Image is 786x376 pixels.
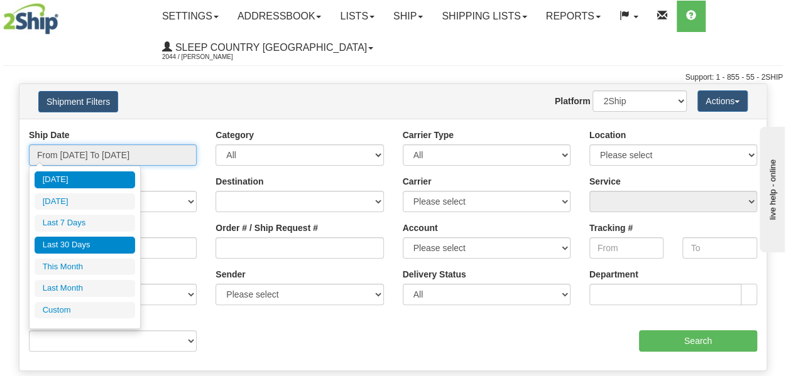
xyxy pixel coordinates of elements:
label: Carrier Type [403,129,454,141]
a: Settings [153,1,228,32]
label: Carrier [403,175,432,188]
label: Destination [216,175,263,188]
label: Tracking # [589,222,633,234]
span: 2044 / [PERSON_NAME] [162,51,256,63]
label: Platform [555,95,591,107]
label: Location [589,129,626,141]
input: To [682,237,757,259]
span: Sleep Country [GEOGRAPHIC_DATA] [172,42,367,53]
a: Addressbook [228,1,331,32]
label: Ship Date [29,129,70,141]
iframe: chat widget [757,124,785,252]
label: Sender [216,268,245,281]
label: Account [403,222,438,234]
li: Last Month [35,280,135,297]
li: [DATE] [35,171,135,188]
label: Category [216,129,254,141]
img: logo2044.jpg [3,3,58,35]
a: Lists [330,1,383,32]
div: live help - online [9,11,116,20]
a: Shipping lists [432,1,536,32]
button: Actions [697,90,748,112]
div: Support: 1 - 855 - 55 - 2SHIP [3,72,783,83]
li: Custom [35,302,135,319]
li: This Month [35,259,135,276]
input: Search [639,330,757,352]
li: Last 30 Days [35,237,135,254]
li: [DATE] [35,193,135,210]
label: Department [589,268,638,281]
a: Reports [537,1,610,32]
label: Delivery Status [403,268,466,281]
label: Order # / Ship Request # [216,222,318,234]
button: Shipment Filters [38,91,118,112]
label: Service [589,175,621,188]
li: Last 7 Days [35,215,135,232]
a: Ship [384,1,432,32]
a: Sleep Country [GEOGRAPHIC_DATA] 2044 / [PERSON_NAME] [153,32,383,63]
input: From [589,237,664,259]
